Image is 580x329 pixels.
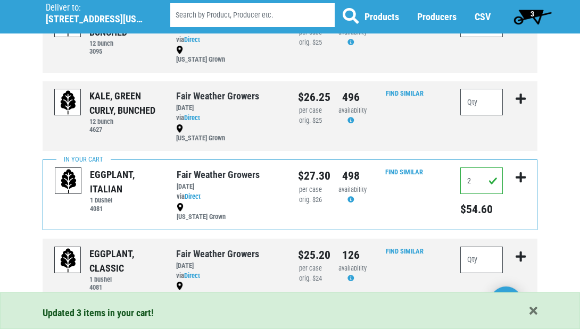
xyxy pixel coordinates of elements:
div: EGGPLANT, CLASSIC [89,247,160,275]
h6: 12 bunch [89,117,160,125]
div: KALE, GREEN CURLY, BUNCHED [89,89,160,117]
h6: 1 bushel [90,196,160,204]
h6: 4081 [90,205,160,213]
a: Fair Weather Growers [176,248,259,259]
div: [DATE] [176,261,282,271]
div: orig. $25 [298,38,322,48]
div: per case [298,185,322,195]
a: Direct [184,36,200,44]
a: Direct [184,114,200,122]
input: Qty [460,89,503,115]
a: Find Similar [386,89,424,97]
a: 3 [509,6,556,27]
a: Products [364,11,399,22]
h6: 1 bushel [89,275,160,283]
div: [US_STATE] Grown [177,202,282,222]
div: orig. $25 [298,116,322,126]
img: placeholder-variety-43d6402dacf2d531de610a020419775a.svg [55,89,81,116]
a: Fair Weather Growers [177,169,260,180]
div: 498 [338,167,363,184]
img: map_marker-0e94453035b3232a4d21701695807de9.png [177,203,184,212]
img: placeholder-variety-43d6402dacf2d531de610a020419775a.svg [55,247,81,274]
div: via [176,113,282,123]
a: CSV [475,11,491,22]
a: Direct [185,192,201,200]
p: Deliver to: [46,3,143,13]
img: map_marker-0e94453035b3232a4d21701695807de9.png [176,46,183,54]
div: 126 [338,247,363,264]
a: Producers [417,11,457,22]
div: $25.20 [298,247,322,264]
div: [DATE] [177,182,282,192]
a: Fair Weather Growers [176,90,259,102]
h6: 4081 [89,283,160,291]
a: Find Similar [386,247,424,255]
span: 3 [531,10,534,18]
div: via [176,271,282,281]
img: placeholder-variety-43d6402dacf2d531de610a020419775a.svg [55,168,82,195]
div: [US_STATE] Grown [176,123,282,144]
a: Find Similar [385,168,423,176]
h6: 3095 [89,47,160,55]
div: via [176,35,282,45]
div: per case [298,106,322,116]
img: map_marker-0e94453035b3232a4d21701695807de9.png [176,282,183,290]
h5: Total price [460,203,503,216]
span: availability [338,264,367,272]
div: 496 [338,89,363,106]
div: $27.30 [298,167,322,184]
img: map_marker-0e94453035b3232a4d21701695807de9.png [176,124,183,133]
div: via [177,192,282,202]
h5: [STREET_ADDRESS][US_STATE] [46,13,143,25]
span: availability [338,185,367,193]
input: Qty [460,167,503,194]
div: EGGPLANT, ITALIAN [90,167,160,196]
div: $26.25 [298,89,322,106]
a: Direct [184,272,200,280]
h6: 12 bunch [89,39,160,47]
input: Qty [460,247,503,273]
div: orig. $24 [298,274,322,284]
div: Updated 3 items in your cart! [43,306,537,320]
h6: 4627 [89,125,160,133]
span: availability [338,106,367,114]
input: Search by Product, Producer etc. [170,3,335,27]
div: [US_STATE] Grown [176,45,282,65]
div: [US_STATE] Grown [176,281,282,301]
div: Availability may be subject to change. [338,185,363,205]
div: orig. $26 [298,195,322,205]
div: per case [298,264,322,274]
div: [DATE] [176,103,282,113]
